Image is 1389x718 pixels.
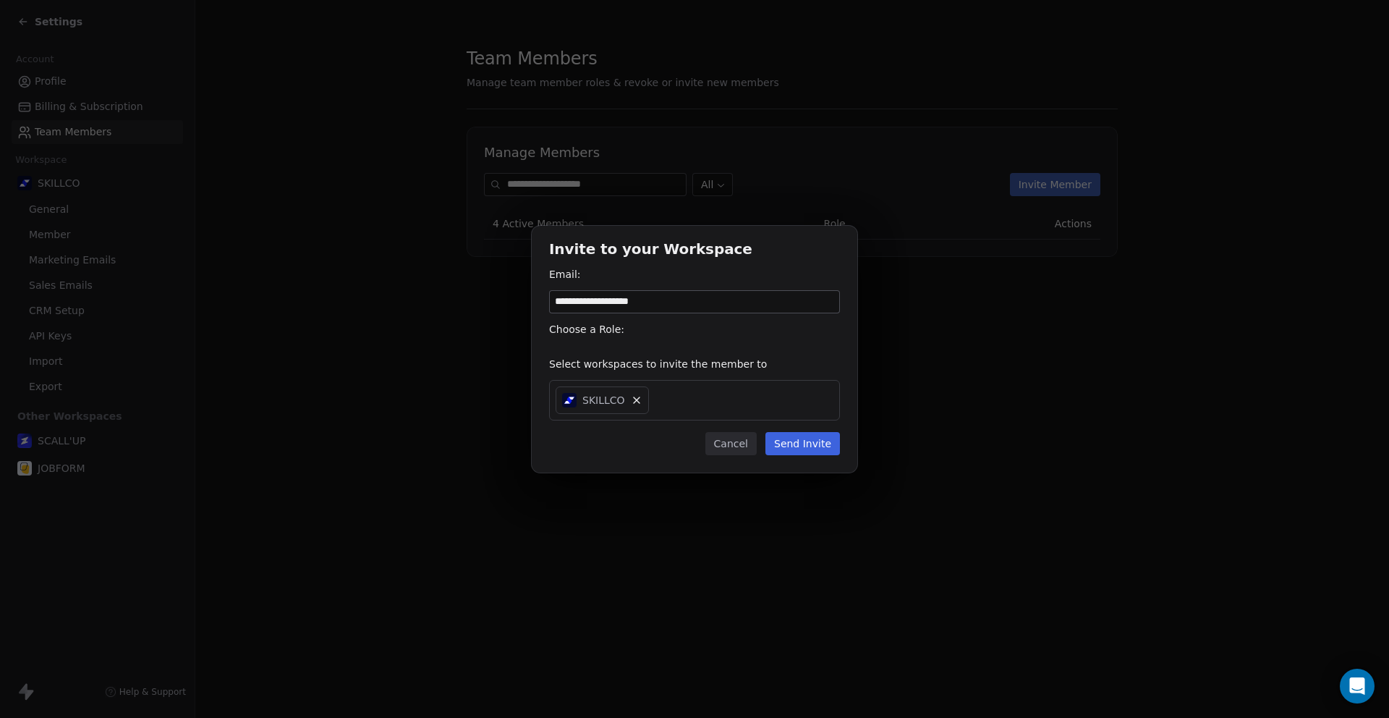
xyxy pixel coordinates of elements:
h1: Invite to your Workspace [549,243,840,258]
span: SKILLCO [582,393,625,407]
div: Select workspaces to invite the member to [549,357,840,371]
div: Email: [549,267,840,282]
button: Send Invite [765,432,840,455]
img: Skillco%20logo%20icon%20(2).png [562,393,577,407]
div: Choose a Role: [549,322,840,337]
button: Cancel [705,432,757,455]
